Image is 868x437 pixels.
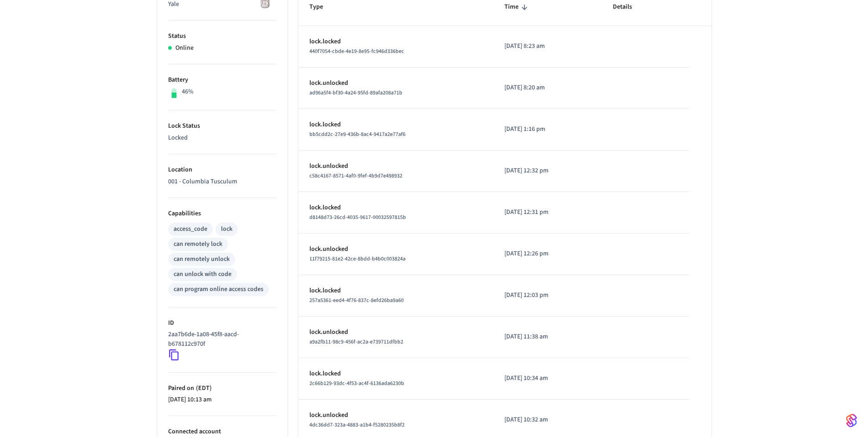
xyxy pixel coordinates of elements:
[846,413,857,428] img: SeamLogoGradient.69752ec5.svg
[309,89,402,97] span: ad96a5f4-bf30-4a24-95fd-89afa208a71b
[168,318,277,328] p: ID
[309,338,403,346] span: a9a2fb11-98c9-456f-ac2a-e739711dfbb2
[309,380,404,387] span: 2c66b129-93dc-4f53-ac4f-6136ada6230b
[168,427,277,437] p: Connected account
[504,83,591,93] p: [DATE] 8:20 am
[309,120,483,130] p: lock.locked
[175,43,194,53] p: Online
[504,415,591,425] p: [DATE] 10:32 am
[309,213,406,221] span: d8148d73-26cd-4035-9617-00032597815b
[504,249,591,259] p: [DATE] 12:26 pm
[168,31,277,41] p: Status
[194,384,212,393] span: ( EDT )
[168,384,277,393] p: Paired on
[309,369,483,379] p: lock.locked
[309,78,483,88] p: lock.unlocked
[309,130,406,138] span: bb5cdd2c-27e9-436b-8ac4-9417a2e77af6
[168,121,277,131] p: Lock Status
[309,161,483,171] p: lock.unlocked
[504,291,591,300] p: [DATE] 12:03 pm
[174,239,222,249] div: can remotely lock
[504,374,591,383] p: [DATE] 10:34 am
[168,75,277,85] p: Battery
[309,37,483,47] p: lock.locked
[168,133,277,143] p: Locked
[168,177,277,187] p: 001 - Columbia Tusculum
[174,224,207,234] div: access_code
[174,255,230,264] div: can remotely unlock
[309,245,483,254] p: lock.unlocked
[309,297,404,304] span: 257a5361-eed4-4f76-837c-8efd26ba9a60
[309,255,406,263] span: 11f79215-81e2-42ce-8bdd-b4b0c003824a
[168,209,277,218] p: Capabilities
[174,285,263,294] div: can program online access codes
[309,286,483,296] p: lock.locked
[504,166,591,176] p: [DATE] 12:32 pm
[504,125,591,134] p: [DATE] 1:16 pm
[168,395,277,405] p: [DATE] 10:13 am
[309,421,405,429] span: 4dc36dd7-323a-4883-a1b4-f5280235b8f2
[221,224,232,234] div: lock
[174,270,231,279] div: can unlock with code
[504,42,591,51] p: [DATE] 8:23 am
[309,47,404,55] span: 440f7054-cbde-4e19-8e95-fc946d336bec
[309,411,483,420] p: lock.unlocked
[168,330,273,349] p: 2aa7b6de-1a08-45f8-aacd-b678112c970f
[309,328,483,337] p: lock.unlocked
[309,203,483,213] p: lock.locked
[182,87,194,97] p: 46%
[504,208,591,217] p: [DATE] 12:31 pm
[504,332,591,342] p: [DATE] 11:38 am
[309,172,402,180] span: c58c4167-8571-4af0-9fef-4b9d7e498932
[168,165,277,175] p: Location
